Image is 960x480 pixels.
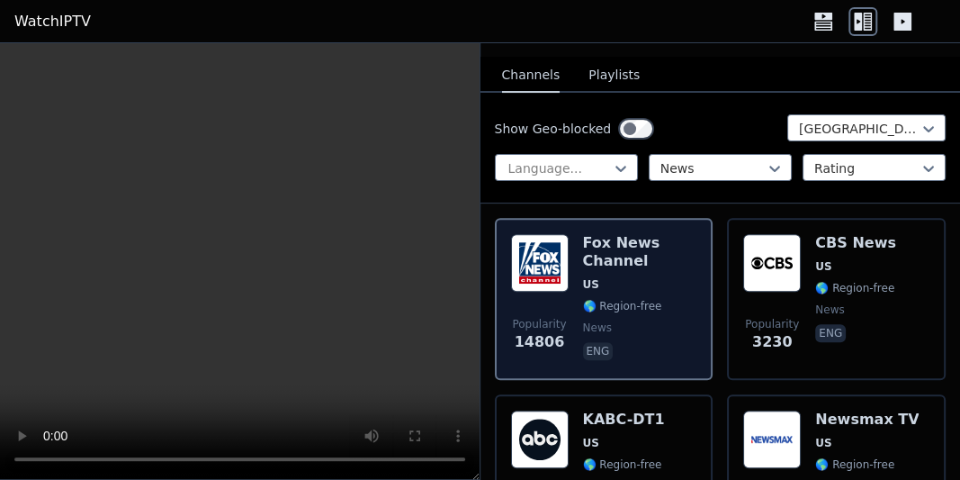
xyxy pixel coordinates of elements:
[583,299,662,313] span: 🌎 Region-free
[743,411,801,468] img: Newsmax TV
[815,281,894,295] span: 🌎 Region-free
[583,411,665,429] h6: KABC-DT1
[14,11,91,32] a: WatchIPTV
[583,277,599,292] span: US
[583,234,697,270] h6: Fox News Channel
[583,321,612,335] span: news
[815,303,844,317] span: news
[815,436,831,450] span: US
[515,331,565,353] span: 14806
[588,59,640,93] button: Playlists
[511,411,569,468] img: KABC-DT1
[511,234,569,292] img: Fox News Channel
[815,234,896,252] h6: CBS News
[583,342,614,360] p: eng
[502,59,561,93] button: Channels
[583,436,599,450] span: US
[815,324,846,342] p: eng
[815,411,919,429] h6: Newsmax TV
[743,234,801,292] img: CBS News
[815,259,831,274] span: US
[495,120,612,138] label: Show Geo-blocked
[815,457,894,472] span: 🌎 Region-free
[745,317,799,331] span: Popularity
[583,457,662,472] span: 🌎 Region-free
[752,331,793,353] span: 3230
[512,317,566,331] span: Popularity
